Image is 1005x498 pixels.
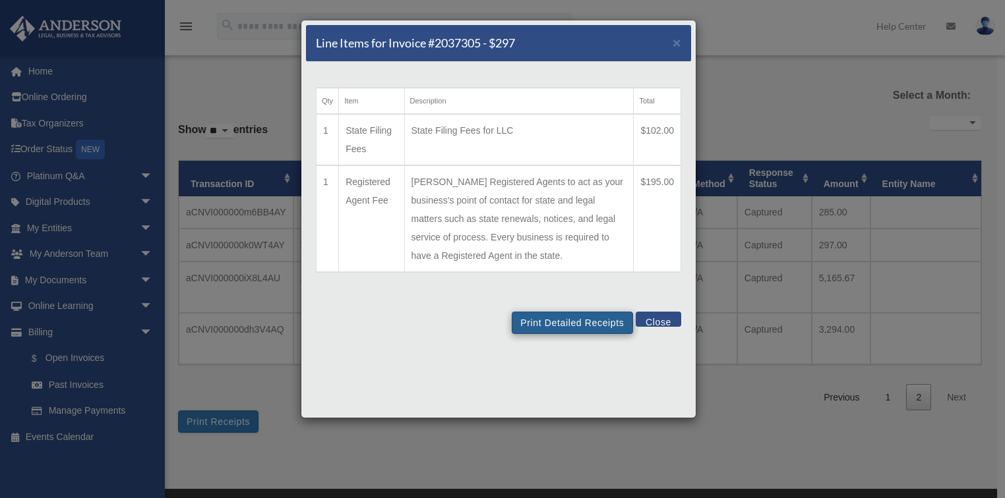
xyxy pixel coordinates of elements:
[634,114,681,165] td: $102.00
[317,88,339,115] th: Qty
[316,35,515,51] h5: Line Items for Invoice #2037305 - $297
[339,114,404,165] td: State Filing Fees
[404,165,634,272] td: [PERSON_NAME] Registered Agents to act as your business's point of contact for state and legal ma...
[317,114,339,165] td: 1
[634,88,681,115] th: Total
[673,36,681,49] button: Close
[512,312,632,334] button: Print Detailed Receipts
[673,35,681,50] span: ×
[634,165,681,272] td: $195.00
[339,165,404,272] td: Registered Agent Fee
[636,312,681,327] button: Close
[404,88,634,115] th: Description
[317,165,339,272] td: 1
[404,114,634,165] td: State Filing Fees for LLC
[339,88,404,115] th: Item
